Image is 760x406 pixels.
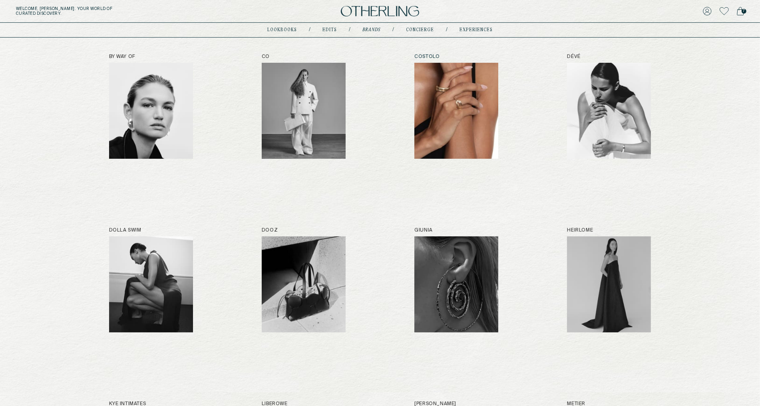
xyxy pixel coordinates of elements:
[414,228,498,332] a: Giunia
[742,9,746,14] span: 7
[414,54,498,60] h2: Costolo
[262,236,346,332] img: Dooz
[406,28,434,32] a: concierge
[349,27,350,33] div: /
[16,6,235,16] h5: Welcome, [PERSON_NAME] . Your world of curated discovery.
[262,63,346,159] img: Co
[567,63,651,159] img: Dévé
[262,228,346,233] h2: Dooz
[414,228,498,233] h2: Giunia
[109,54,193,159] a: By Way Of
[567,228,651,332] a: Heirlome
[362,28,380,32] a: Brands
[567,54,651,60] h2: Dévé
[109,228,193,233] h2: Dolla Swim
[109,236,193,332] img: Dolla Swim
[567,228,651,233] h2: Heirlome
[414,54,498,159] a: Costolo
[341,6,419,17] img: logo
[109,63,193,159] img: By Way Of
[309,27,310,33] div: /
[460,28,493,32] a: experiences
[262,228,346,332] a: Dooz
[567,236,651,332] img: Heirlome
[414,63,498,159] img: Costolo
[322,28,337,32] a: Edits
[392,27,394,33] div: /
[109,54,193,60] h2: By Way Of
[414,236,498,332] img: Giunia
[446,27,448,33] div: /
[262,54,346,159] a: Co
[109,228,193,332] a: Dolla Swim
[262,54,346,60] h2: Co
[567,54,651,159] a: Dévé
[737,6,744,17] a: 7
[267,28,297,32] a: lookbooks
